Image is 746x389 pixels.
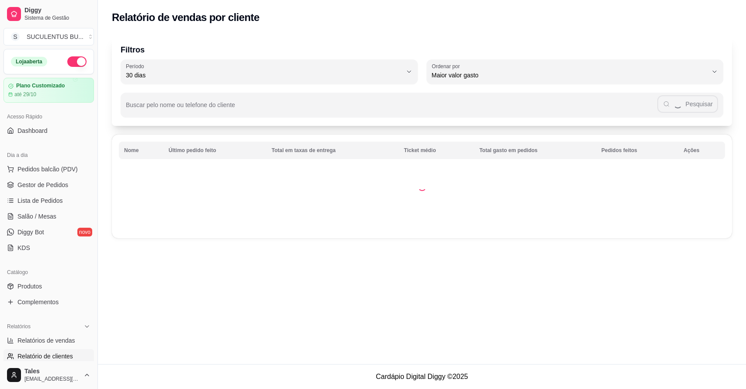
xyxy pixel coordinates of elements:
[3,265,94,279] div: Catálogo
[3,333,94,347] a: Relatórios de vendas
[3,78,94,103] a: Plano Customizadoaté 29/10
[3,241,94,255] a: KDS
[3,124,94,138] a: Dashboard
[17,282,42,291] span: Produtos
[16,83,65,89] article: Plano Customizado
[126,71,402,80] span: 30 dias
[121,44,723,56] p: Filtros
[3,209,94,223] a: Salão / Mesas
[112,10,260,24] h2: Relatório de vendas por cliente
[126,63,147,70] label: Período
[98,364,746,389] footer: Cardápio Digital Diggy © 2025
[432,63,463,70] label: Ordenar por
[67,56,87,67] button: Alterar Status
[3,178,94,192] a: Gestor de Pedidos
[432,71,708,80] span: Maior valor gasto
[427,59,724,84] button: Ordenar porMaior valor gasto
[3,194,94,208] a: Lista de Pedidos
[3,110,94,124] div: Acesso Rápido
[3,148,94,162] div: Dia a dia
[24,375,80,382] span: [EMAIL_ADDRESS][DOMAIN_NAME]
[11,57,47,66] div: Loja aberta
[24,14,90,21] span: Sistema de Gestão
[17,243,30,252] span: KDS
[17,336,75,345] span: Relatórios de vendas
[418,182,427,191] div: Loading
[7,323,31,330] span: Relatórios
[27,32,83,41] div: SUCULENTUS BU ...
[17,228,44,236] span: Diggy Bot
[17,212,56,221] span: Salão / Mesas
[3,28,94,45] button: Select a team
[126,104,657,113] input: Buscar pelo nome ou telefone do cliente
[17,126,48,135] span: Dashboard
[17,352,73,361] span: Relatório de clientes
[14,91,36,98] article: até 29/10
[3,162,94,176] button: Pedidos balcão (PDV)
[17,298,59,306] span: Complementos
[11,32,20,41] span: S
[24,7,90,14] span: Diggy
[3,279,94,293] a: Produtos
[3,349,94,363] a: Relatório de clientes
[3,225,94,239] a: Diggy Botnovo
[3,295,94,309] a: Complementos
[17,165,78,174] span: Pedidos balcão (PDV)
[24,368,80,375] span: Tales
[3,3,94,24] a: DiggySistema de Gestão
[17,196,63,205] span: Lista de Pedidos
[17,181,68,189] span: Gestor de Pedidos
[121,59,418,84] button: Período30 dias
[3,365,94,386] button: Tales[EMAIL_ADDRESS][DOMAIN_NAME]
